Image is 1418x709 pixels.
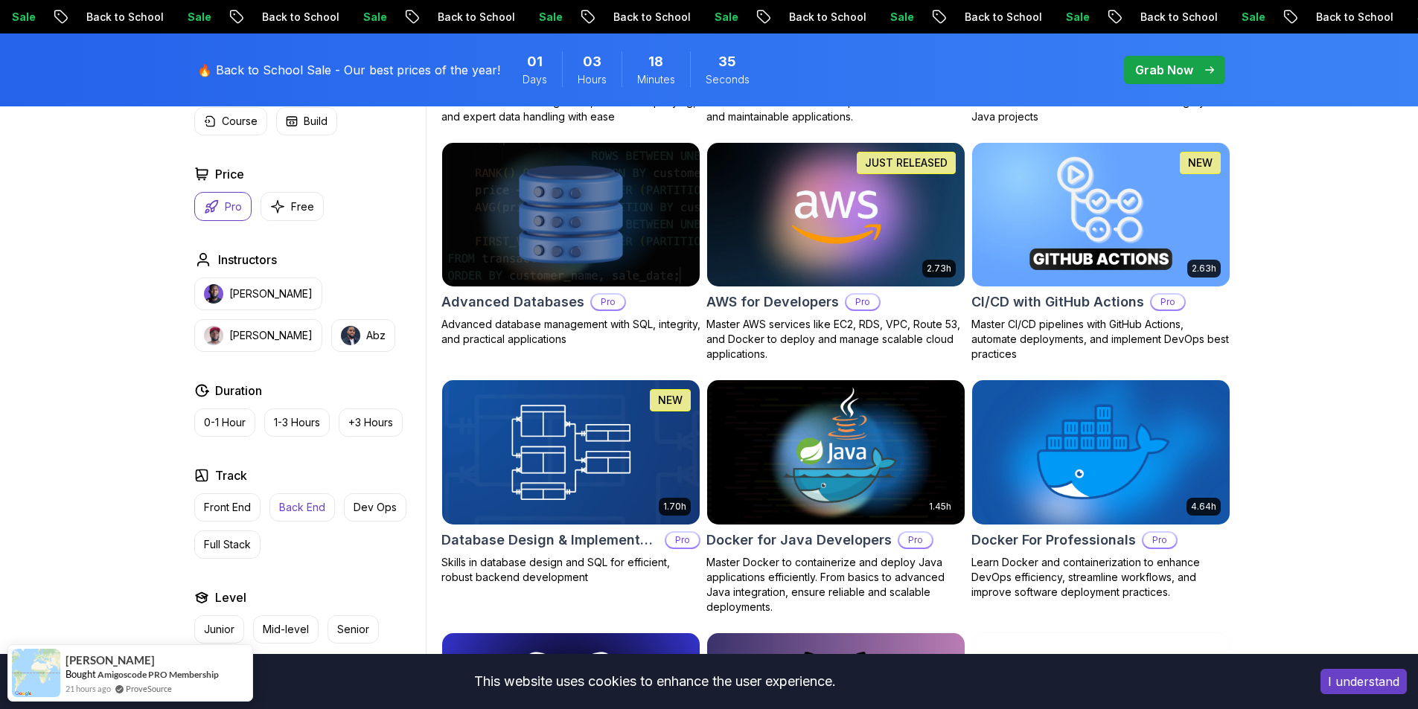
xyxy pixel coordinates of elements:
[666,533,699,548] p: Pro
[927,263,951,275] p: 2.73h
[441,142,700,347] a: Advanced Databases cardAdvanced DatabasesProAdvanced database management with SQL, integrity, and...
[971,379,1230,600] a: Docker For Professionals card4.64hDocker For ProfessionalsProLearn Docker and containerization to...
[264,408,330,437] button: 1-3 Hours
[1135,61,1193,79] p: Grab Now
[194,192,252,221] button: Pro
[197,61,500,79] p: 🔥 Back to School Sale - Our best prices of the year!
[971,555,1230,600] p: Learn Docker and containerization to enhance DevOps efficiency, streamline workflows, and improve...
[339,10,387,25] p: Sale
[164,10,211,25] p: Sale
[718,51,736,72] span: 35 Seconds
[341,326,360,345] img: instructor img
[98,669,219,680] a: Amigoscode PRO Membership
[583,51,601,72] span: 3 Hours
[971,142,1230,362] a: CI/CD with GitHub Actions card2.63hNEWCI/CD with GitHub ActionsProMaster CI/CD pipelines with Git...
[441,317,700,347] p: Advanced database management with SQL, integrity, and practical applications
[366,328,386,343] p: Abz
[11,665,1298,698] div: This website uses cookies to enhance the user experience.
[706,142,965,362] a: AWS for Developers card2.73hJUST RELEASEDAWS for DevelopersProMaster AWS services like EC2, RDS, ...
[527,51,543,72] span: 1 Days
[204,284,223,304] img: instructor img
[238,10,339,25] p: Back to School
[899,533,932,548] p: Pro
[691,10,738,25] p: Sale
[218,251,277,269] h2: Instructors
[706,94,965,124] p: Learn advanced Java concepts to build scalable and maintainable applications.
[706,530,892,551] h2: Docker for Java Developers
[331,319,395,352] button: instructor imgAbz
[971,94,1230,124] p: Learn how to use Maven to build and manage your Java projects
[1152,295,1184,309] p: Pro
[204,326,223,345] img: instructor img
[304,114,328,129] p: Build
[865,155,948,170] p: JUST RELEASED
[706,317,965,362] p: Master AWS services like EC2, RDS, VPC, Route 53, and Docker to deploy and manage scalable cloud ...
[442,143,700,287] img: Advanced Databases card
[1292,10,1393,25] p: Back to School
[194,277,322,310] button: instructor img[PERSON_NAME]
[263,622,309,637] p: Mid-level
[229,328,313,343] p: [PERSON_NAME]
[12,649,60,697] img: provesource social proof notification image
[414,10,515,25] p: Back to School
[972,380,1230,524] img: Docker For Professionals card
[971,317,1230,362] p: Master CI/CD pipelines with GitHub Actions, automate deployments, and implement DevOps best pract...
[204,622,234,637] p: Junior
[204,500,251,515] p: Front End
[971,530,1136,551] h2: Docker For Professionals
[63,10,164,25] p: Back to School
[941,10,1042,25] p: Back to School
[706,555,965,615] p: Master Docker to containerize and deploy Java applications efficiently. From basics to advanced J...
[126,682,172,695] a: ProveSource
[291,199,314,214] p: Free
[194,107,267,135] button: Course
[1192,263,1216,275] p: 2.63h
[274,415,320,430] p: 1-3 Hours
[194,530,261,559] button: Full Stack
[515,10,563,25] p: Sale
[707,380,965,524] img: Docker for Java Developers card
[253,615,319,644] button: Mid-level
[339,408,403,437] button: +3 Hours
[279,500,325,515] p: Back End
[972,143,1230,287] img: CI/CD with GitHub Actions card
[276,107,337,135] button: Build
[663,501,686,513] p: 1.70h
[846,295,879,309] p: Pro
[66,654,155,667] span: [PERSON_NAME]
[706,379,965,615] a: Docker for Java Developers card1.45hDocker for Java DevelopersProMaster Docker to containerize an...
[1117,10,1218,25] p: Back to School
[215,165,244,183] h2: Price
[441,94,700,124] p: Master database management, advanced querying, and expert data handling with ease
[269,493,335,522] button: Back End
[204,537,251,552] p: Full Stack
[337,622,369,637] p: Senior
[441,555,700,585] p: Skills in database design and SQL for efficient, robust backend development
[222,114,258,129] p: Course
[215,588,246,606] h2: Level
[442,380,700,524] img: Database Design & Implementation card
[441,379,700,585] a: Database Design & Implementation card1.70hNEWDatabase Design & ImplementationProSkills in databas...
[707,143,965,287] img: AWS for Developers card
[215,466,247,484] h2: Track
[523,72,547,87] span: Days
[344,493,406,522] button: Dev Ops
[1218,10,1265,25] p: Sale
[229,286,313,301] p: [PERSON_NAME]
[590,10,691,25] p: Back to School
[354,500,397,515] p: Dev Ops
[441,292,584,312] h2: Advanced Databases
[348,415,393,430] p: +3 Hours
[194,615,244,644] button: Junior
[1143,533,1176,548] p: Pro
[194,319,322,352] button: instructor img[PERSON_NAME]
[328,615,379,644] button: Senior
[261,192,324,221] button: Free
[204,415,246,430] p: 0-1 Hour
[1320,669,1407,694] button: Accept cookies
[648,51,663,72] span: 18 Minutes
[929,501,951,513] p: 1.45h
[637,72,675,87] span: Minutes
[194,493,261,522] button: Front End
[66,668,96,680] span: Bought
